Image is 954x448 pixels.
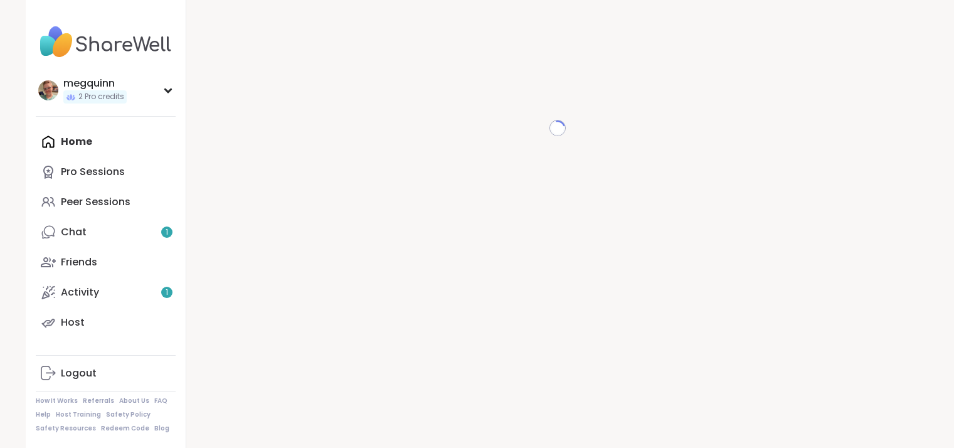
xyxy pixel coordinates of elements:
[61,285,99,299] div: Activity
[36,307,176,338] a: Host
[166,227,168,238] span: 1
[61,366,97,380] div: Logout
[154,397,167,405] a: FAQ
[38,80,58,100] img: megquinn
[61,195,130,209] div: Peer Sessions
[36,358,176,388] a: Logout
[36,424,96,433] a: Safety Resources
[78,92,124,102] span: 2 Pro credits
[61,255,97,269] div: Friends
[36,20,176,64] img: ShareWell Nav Logo
[56,410,101,419] a: Host Training
[101,424,149,433] a: Redeem Code
[36,397,78,405] a: How It Works
[36,217,176,247] a: Chat1
[36,187,176,217] a: Peer Sessions
[61,316,85,329] div: Host
[36,410,51,419] a: Help
[166,287,168,298] span: 1
[63,77,127,90] div: megquinn
[119,397,149,405] a: About Us
[154,424,169,433] a: Blog
[106,410,151,419] a: Safety Policy
[36,157,176,187] a: Pro Sessions
[61,225,87,239] div: Chat
[36,247,176,277] a: Friends
[83,397,114,405] a: Referrals
[61,165,125,179] div: Pro Sessions
[36,277,176,307] a: Activity1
